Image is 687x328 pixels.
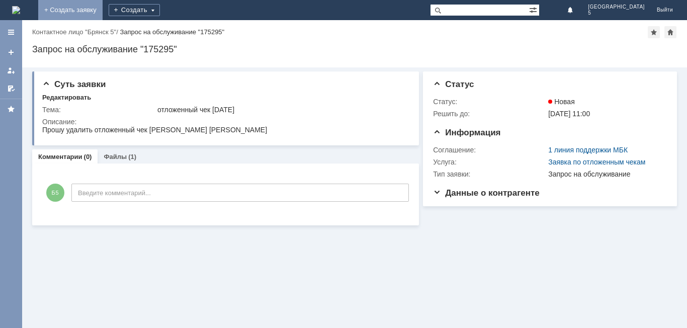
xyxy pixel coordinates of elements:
a: Контактное лицо "Брянск 5" [32,28,116,36]
span: 5 [588,10,645,16]
div: Тип заявки: [433,170,546,178]
img: logo [12,6,20,14]
a: 1 линия поддержки МБК [548,146,628,154]
div: Создать [109,4,160,16]
div: Запрос на обслуживание [548,170,662,178]
div: Тема: [42,106,155,114]
div: Запрос на обслуживание "175295" [32,44,677,54]
a: Мои согласования [3,80,19,97]
div: (0) [84,153,92,160]
div: Редактировать [42,94,91,102]
a: Заявка по отложенным чекам [548,158,645,166]
a: Создать заявку [3,44,19,60]
div: Добавить в избранное [648,26,660,38]
span: Данные о контрагенте [433,188,540,198]
div: Услуга: [433,158,546,166]
span: [GEOGRAPHIC_DATA] [588,4,645,10]
div: Описание: [42,118,407,126]
a: Файлы [104,153,127,160]
div: отложенный чек [DATE] [157,106,405,114]
span: Расширенный поиск [529,5,539,14]
div: / [32,28,120,36]
span: Информация [433,128,500,137]
span: Новая [548,98,575,106]
a: Комментарии [38,153,82,160]
div: Запрос на обслуживание "175295" [120,28,224,36]
div: (1) [128,153,136,160]
span: Статус [433,79,474,89]
div: Статус: [433,98,546,106]
div: Сделать домашней страницей [664,26,676,38]
span: Суть заявки [42,79,106,89]
div: Соглашение: [433,146,546,154]
span: [DATE] 11:00 [548,110,590,118]
span: Б5 [46,184,64,202]
a: Перейти на домашнюю страницу [12,6,20,14]
div: Решить до: [433,110,546,118]
a: Мои заявки [3,62,19,78]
